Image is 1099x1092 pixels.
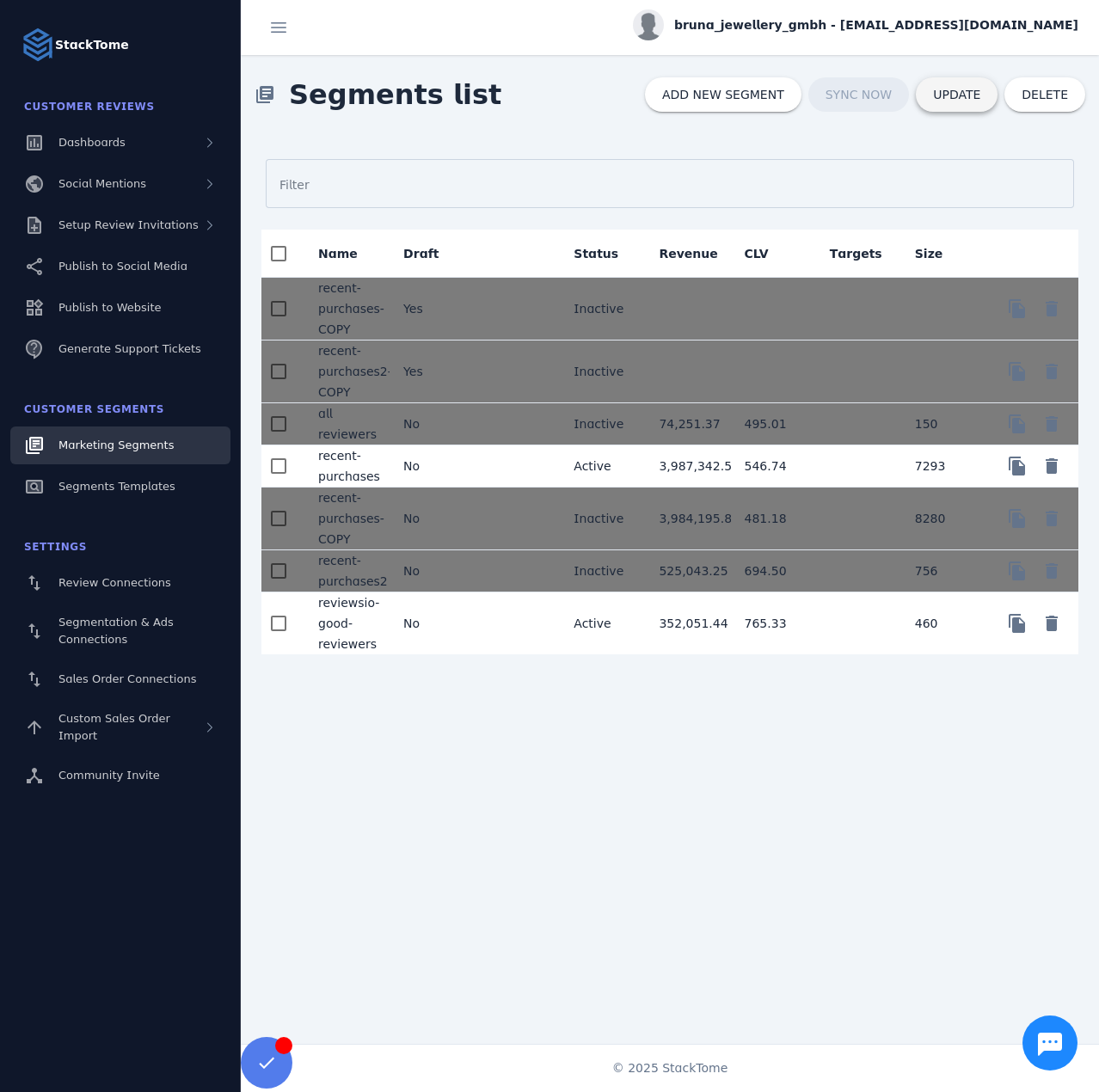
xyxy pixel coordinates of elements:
[58,480,175,493] span: Segments Templates
[560,403,645,445] mat-cell: Inactive
[304,550,390,592] mat-cell: recent-purchases2
[901,488,986,550] mat-cell: 8280
[560,340,645,403] mat-cell: Inactive
[560,445,645,488] mat-cell: Active
[21,28,55,62] img: Logo image
[731,403,816,445] mat-cell: 495.01
[304,340,390,403] mat-cell: recent-purchases2-COPY
[10,330,230,368] a: Generate Support Tickets
[915,245,943,262] div: Size
[58,218,199,231] span: Setup Review Invitations
[58,769,160,782] span: Community Invite
[574,245,634,262] div: Status
[1035,407,1069,441] button: Delete
[915,245,959,262] div: Size
[731,592,816,654] mat-cell: 765.33
[745,245,784,262] div: CLV
[58,136,126,149] span: Dashboards
[1000,606,1035,641] button: Copy
[674,16,1078,34] span: bruna_jewellery_gmbh - [EMAIL_ADDRESS][DOMAIN_NAME]
[612,1059,728,1077] span: © 2025 StackTome
[745,245,769,262] div: CLV
[390,488,475,550] mat-cell: No
[10,564,230,602] a: Review Connections
[403,245,439,262] div: Draft
[1004,77,1085,112] button: DELETE
[403,245,454,262] div: Draft
[645,592,730,654] mat-cell: 352,051.44
[24,403,164,415] span: Customer Segments
[901,445,986,488] mat-cell: 7293
[58,260,187,273] span: Publish to Social Media
[279,178,310,192] mat-label: Filter
[304,488,390,550] mat-cell: recent-purchases-COPY
[58,342,201,355] span: Generate Support Tickets
[645,488,730,550] mat-cell: 3,984,195.80
[390,592,475,654] mat-cell: No
[58,177,146,190] span: Social Mentions
[24,541,87,553] span: Settings
[1000,291,1035,326] button: Copy
[560,592,645,654] mat-cell: Active
[304,278,390,340] mat-cell: recent-purchases-COPY
[1000,407,1035,441] button: Copy
[560,278,645,340] mat-cell: Inactive
[1035,291,1069,326] button: Delete
[901,550,986,592] mat-cell: 756
[390,445,475,488] mat-cell: No
[58,439,174,451] span: Marketing Segments
[645,77,801,112] button: ADD NEW SEGMENT
[1035,449,1069,483] button: Delete
[10,757,230,794] a: Community Invite
[55,36,129,54] strong: StackTome
[10,426,230,464] a: Marketing Segments
[10,660,230,698] a: Sales Order Connections
[58,712,170,742] span: Custom Sales Order Import
[58,616,174,646] span: Segmentation & Ads Connections
[390,403,475,445] mat-cell: No
[10,605,230,657] a: Segmentation & Ads Connections
[58,576,171,589] span: Review Connections
[275,60,515,129] span: Segments list
[901,592,986,654] mat-cell: 460
[1000,554,1035,588] button: Copy
[1035,354,1069,389] button: Delete
[24,101,155,113] span: Customer Reviews
[1035,606,1069,641] button: Delete
[560,550,645,592] mat-cell: Inactive
[1000,449,1035,483] button: Copy
[58,672,196,685] span: Sales Order Connections
[901,403,986,445] mat-cell: 150
[645,445,730,488] mat-cell: 3,987,342.50
[1000,354,1035,389] button: Copy
[574,245,618,262] div: Status
[255,84,275,105] mat-icon: library_books
[816,230,901,278] mat-header-cell: Targets
[662,89,784,101] span: ADD NEW SEGMENT
[645,550,730,592] mat-cell: 525,043.25
[10,289,230,327] a: Publish to Website
[318,245,373,262] div: Name
[318,245,358,262] div: Name
[304,403,390,445] mat-cell: all reviewers
[1022,89,1068,101] span: DELETE
[731,445,816,488] mat-cell: 546.74
[390,278,475,340] mat-cell: Yes
[731,550,816,592] mat-cell: 694.50
[633,9,664,40] img: profile.jpg
[659,245,733,262] div: Revenue
[560,488,645,550] mat-cell: Inactive
[1035,501,1069,536] button: Delete
[304,592,390,654] mat-cell: reviewsio-good-reviewers
[10,248,230,285] a: Publish to Social Media
[390,340,475,403] mat-cell: Yes
[645,403,730,445] mat-cell: 74,251.37
[10,468,230,506] a: Segments Templates
[390,550,475,592] mat-cell: No
[58,301,161,314] span: Publish to Website
[304,445,390,488] mat-cell: recent-purchases
[916,77,998,112] button: UPDATE
[933,89,980,101] span: UPDATE
[1000,501,1035,536] button: Copy
[633,9,1078,40] button: bruna_jewellery_gmbh - [EMAIL_ADDRESS][DOMAIN_NAME]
